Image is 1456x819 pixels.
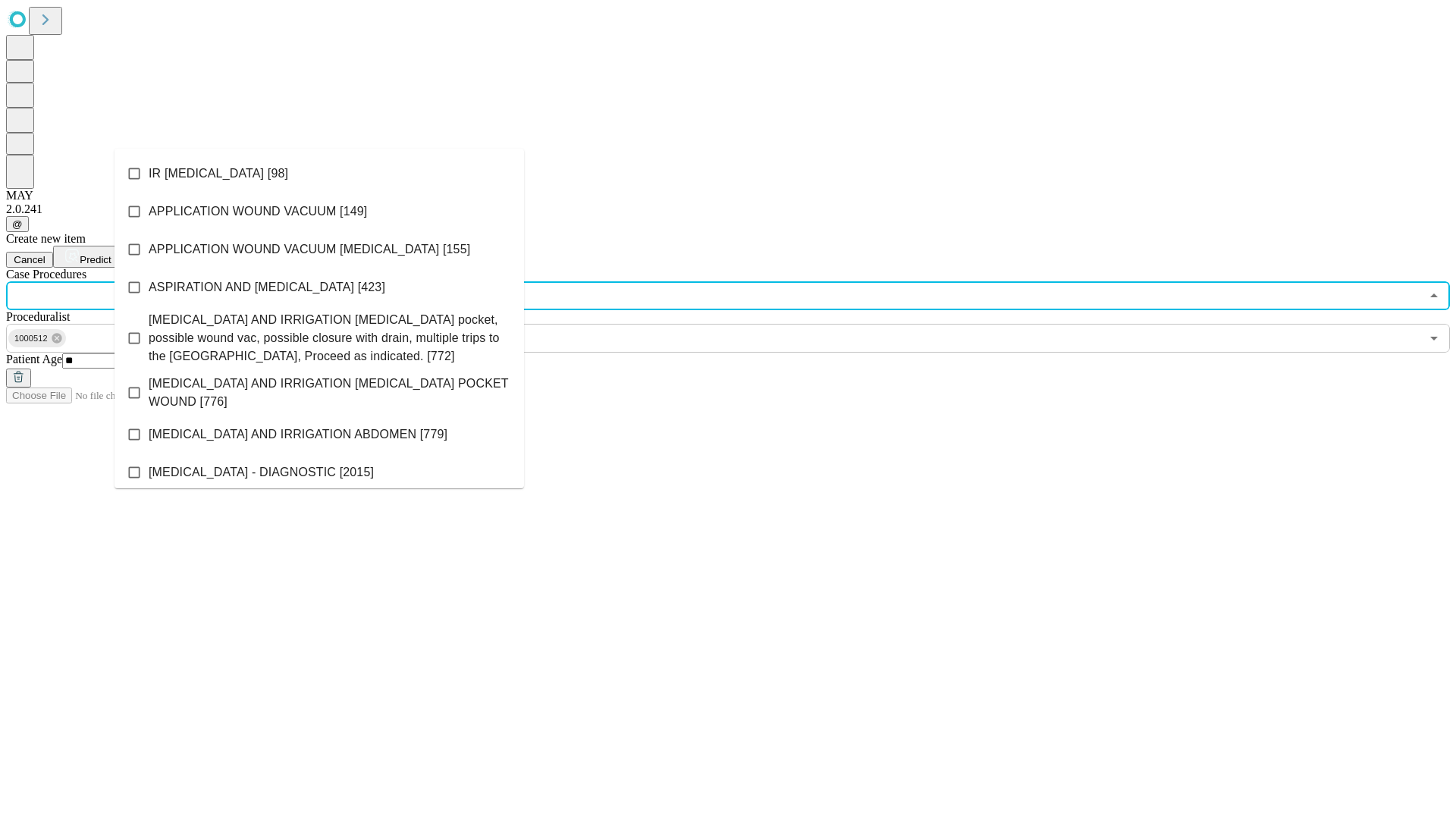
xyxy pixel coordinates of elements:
div: 2.0.241 [6,202,1450,216]
span: 1000512 [8,330,54,347]
span: APPLICATION WOUND VACUUM [MEDICAL_DATA] [155] [149,240,470,259]
div: 1000512 [8,329,66,347]
span: Patient Age [6,353,62,366]
span: Proceduralist [6,310,70,323]
span: [MEDICAL_DATA] AND IRRIGATION [MEDICAL_DATA] pocket, possible wound vac, possible closure with dr... [149,311,512,366]
button: Open [1423,328,1445,349]
div: MAY [6,189,1450,202]
button: @ [6,216,29,232]
span: Scheduled Procedure [6,268,86,281]
span: Predict [80,254,111,265]
span: Create new item [6,232,86,245]
span: ASPIRATION AND [MEDICAL_DATA] [423] [149,278,385,297]
span: [MEDICAL_DATA] AND IRRIGATION [MEDICAL_DATA] POCKET WOUND [776] [149,375,512,411]
span: APPLICATION WOUND VACUUM [149] [149,202,367,221]
button: Predict [53,246,123,268]
span: IR [MEDICAL_DATA] [98] [149,165,288,183]
button: Close [1423,285,1445,306]
span: Cancel [14,254,45,265]
button: Cancel [6,252,53,268]
span: [MEDICAL_DATA] - DIAGNOSTIC [2015] [149,463,374,482]
span: @ [12,218,23,230]
span: [MEDICAL_DATA] AND IRRIGATION ABDOMEN [779] [149,425,447,444]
